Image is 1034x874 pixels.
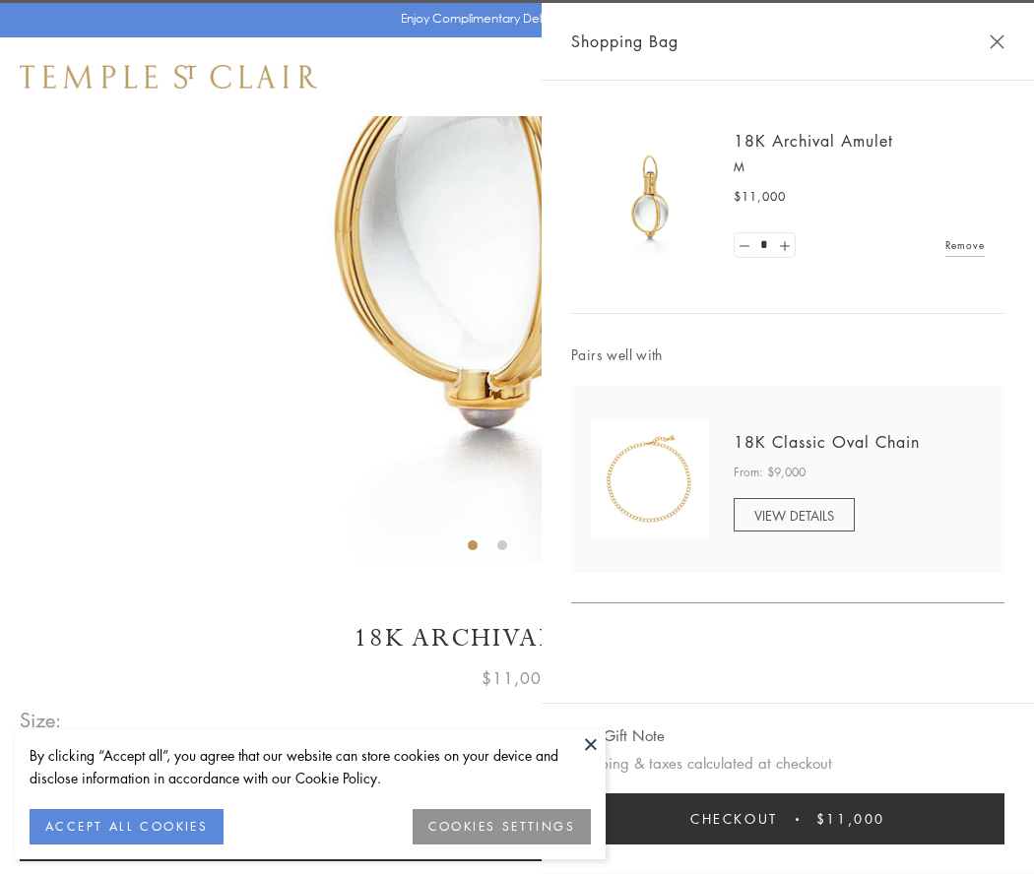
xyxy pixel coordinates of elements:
[20,704,63,736] span: Size:
[734,431,920,453] a: 18K Classic Oval Chain
[30,809,224,844] button: ACCEPT ALL COOKIES
[571,751,1004,776] p: Shipping & taxes calculated at checkout
[571,29,679,54] span: Shopping Bag
[754,506,834,525] span: VIEW DETAILS
[482,665,552,691] span: $11,000
[413,809,591,844] button: COOKIES SETTINGS
[20,65,317,89] img: Temple St. Clair
[734,498,855,531] a: VIEW DETAILS
[30,744,591,789] div: By clicking “Accept all”, you agree that our website can store cookies on your device and disclos...
[945,234,985,256] a: Remove
[734,187,786,207] span: $11,000
[571,343,1004,366] span: Pairs well with
[20,621,1014,655] h1: 18K Archival Amulet
[401,9,624,29] p: Enjoy Complimentary Delivery & Returns
[734,130,893,152] a: 18K Archival Amulet
[734,463,806,482] span: From: $9,000
[734,157,985,177] p: M
[990,34,1004,49] button: Close Shopping Bag
[774,233,794,258] a: Set quantity to 2
[591,420,709,538] img: N88865-OV18
[571,723,665,748] button: Add Gift Note
[571,793,1004,844] button: Checkout $11,000
[690,808,778,830] span: Checkout
[735,233,754,258] a: Set quantity to 0
[591,138,709,256] img: 18K Archival Amulet
[816,808,885,830] span: $11,000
